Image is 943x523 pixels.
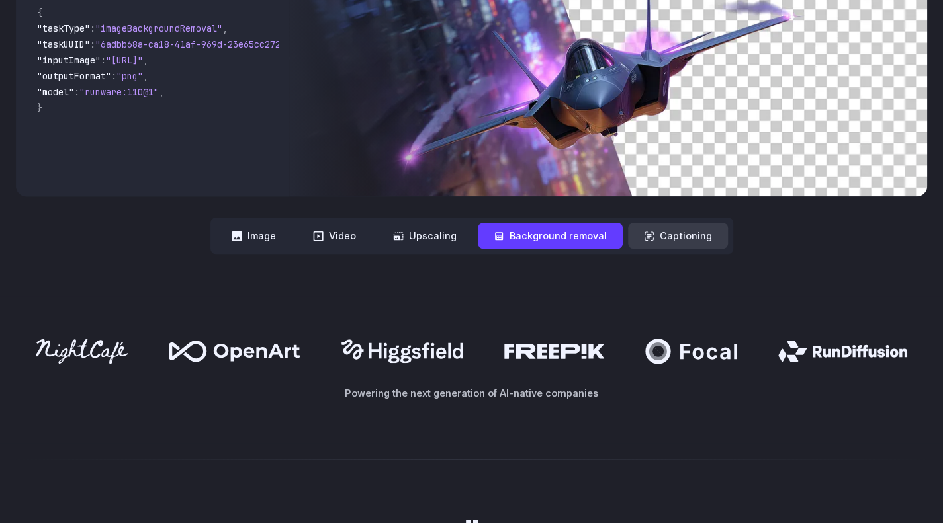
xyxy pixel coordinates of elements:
[37,70,111,82] span: "outputFormat"
[90,22,95,34] span: :
[377,223,472,249] button: Upscaling
[37,7,42,19] span: {
[143,54,148,66] span: ,
[222,22,228,34] span: ,
[95,38,296,50] span: "6adbb68a-ca18-41af-969d-23e65cc2729c"
[37,102,42,114] span: }
[16,385,927,401] p: Powering the next generation of AI-native companies
[159,86,164,98] span: ,
[37,38,90,50] span: "taskUUID"
[297,223,372,249] button: Video
[101,54,106,66] span: :
[106,54,143,66] span: "[URL]"
[116,70,143,82] span: "png"
[95,22,222,34] span: "imageBackgroundRemoval"
[111,70,116,82] span: :
[37,54,101,66] span: "inputImage"
[478,223,623,249] button: Background removal
[37,22,90,34] span: "taskType"
[37,86,74,98] span: "model"
[216,223,292,249] button: Image
[90,38,95,50] span: :
[74,86,79,98] span: :
[628,223,728,249] button: Captioning
[143,70,148,82] span: ,
[79,86,159,98] span: "runware:110@1"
